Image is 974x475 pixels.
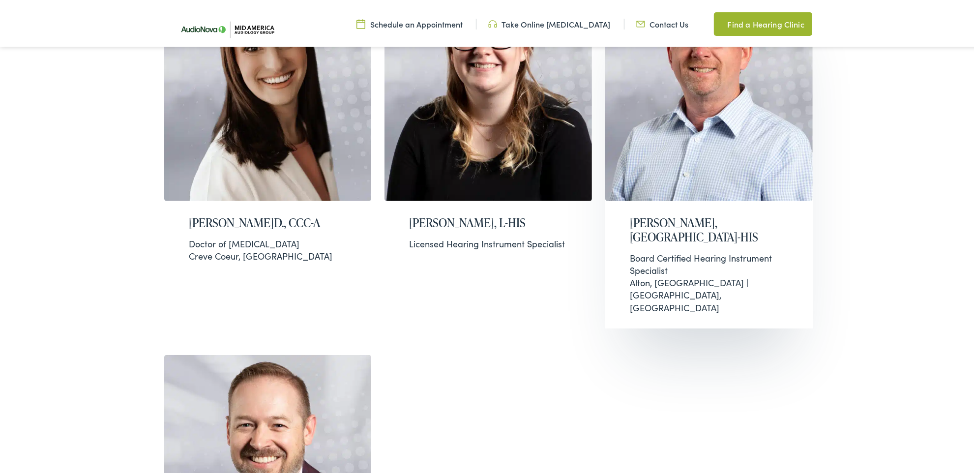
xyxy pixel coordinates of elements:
[714,10,812,33] a: Find a Hearing Clinic
[636,16,689,27] a: Contact Us
[630,249,788,274] div: Board Certified Hearing Instrument Specialist
[636,16,645,27] img: utility icon
[714,16,723,28] img: utility icon
[630,213,788,242] h2: [PERSON_NAME], [GEOGRAPHIC_DATA]-HIS
[189,213,347,228] h2: [PERSON_NAME]D., CCC-A
[189,235,347,247] div: Doctor of [MEDICAL_DATA]
[488,16,497,27] img: utility icon
[409,213,567,228] h2: [PERSON_NAME], L-HIS
[356,16,463,27] a: Schedule an Appointment
[189,235,347,260] div: Creve Coeur, [GEOGRAPHIC_DATA]
[630,249,788,311] div: Alton, [GEOGRAPHIC_DATA] | [GEOGRAPHIC_DATA], [GEOGRAPHIC_DATA]
[488,16,611,27] a: Take Online [MEDICAL_DATA]
[356,16,365,27] img: utility icon
[409,235,567,247] div: Licensed Hearing Instrument Specialist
